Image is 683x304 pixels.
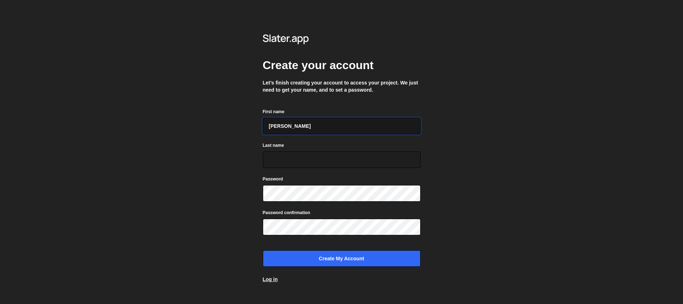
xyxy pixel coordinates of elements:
label: Password [263,175,283,183]
a: Log in [263,276,278,283]
label: Password confirmation [263,209,310,216]
h2: Create your account [263,59,421,72]
label: Last name [263,142,284,149]
label: First name [263,108,285,115]
p: Let’s finish creating your account to access your project. We just need to get your name, and to ... [263,79,421,93]
input: Create my account [263,250,421,267]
